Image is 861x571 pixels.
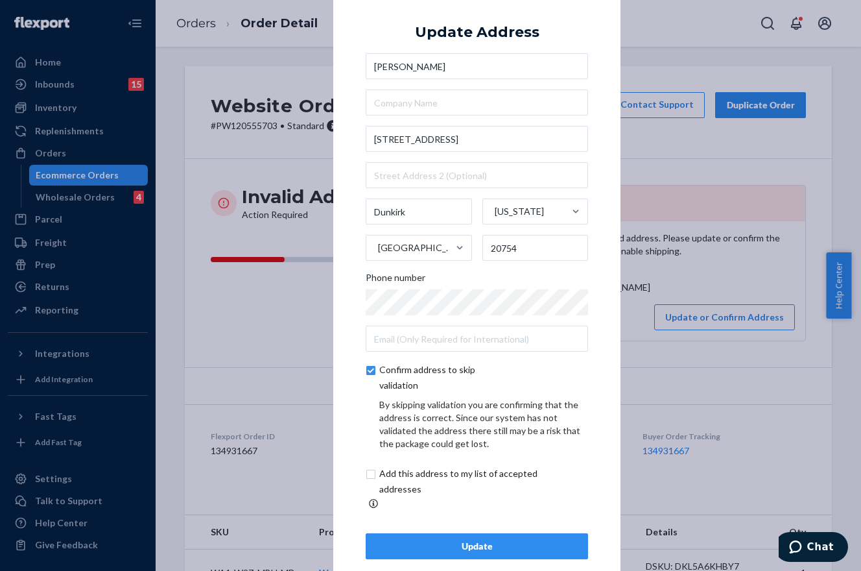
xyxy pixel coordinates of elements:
[366,326,588,352] input: Email (Only Required for International)
[779,532,848,565] iframe: Opens a widget where you can chat to one of our agents
[377,540,577,553] div: Update
[366,199,472,225] input: City
[495,205,544,218] div: [US_STATE]
[415,25,539,40] div: Update Address
[378,241,454,254] div: [GEOGRAPHIC_DATA]
[493,199,495,225] input: [US_STATE]
[482,235,589,261] input: ZIP Code
[366,53,588,79] input: First & Last Name
[366,271,425,289] span: Phone number
[377,235,378,261] input: [GEOGRAPHIC_DATA]
[366,533,588,559] button: Update
[366,90,588,115] input: Company Name
[366,126,588,152] input: Street Address
[379,398,588,450] div: By skipping validation you are confirming that the address is correct. Since our system has not v...
[366,162,588,188] input: Street Address 2 (Optional)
